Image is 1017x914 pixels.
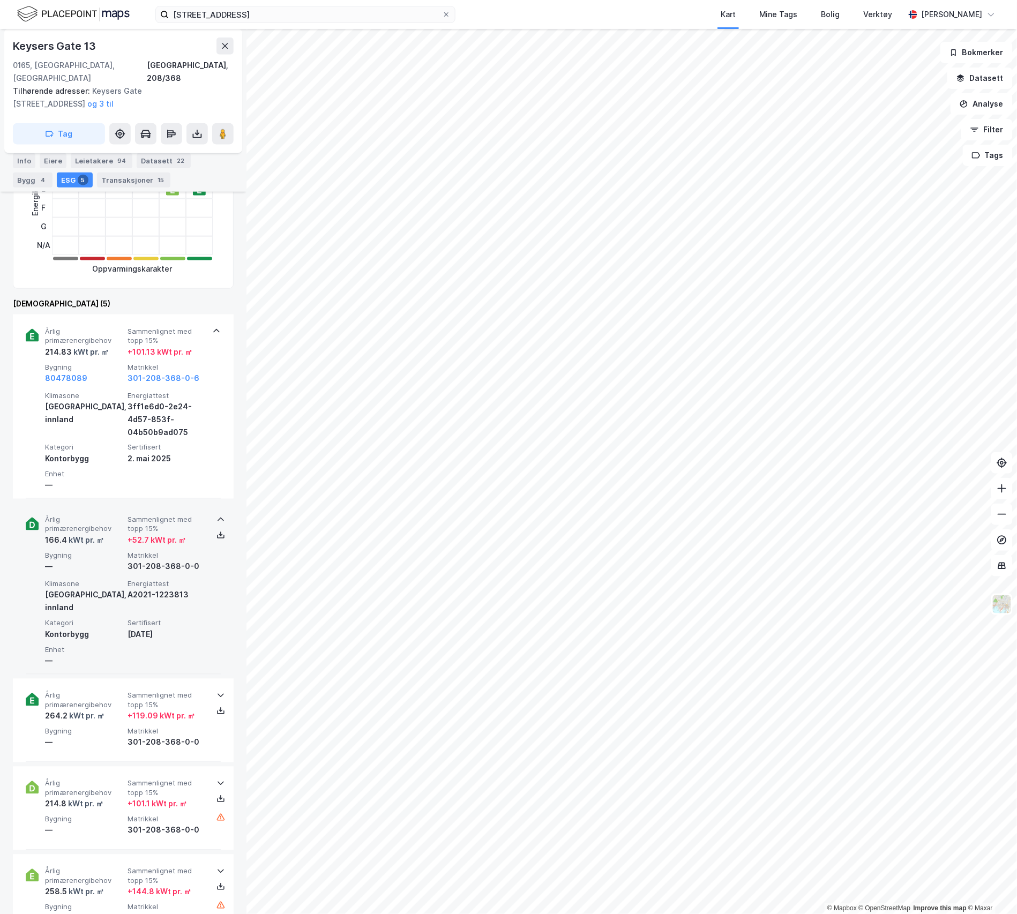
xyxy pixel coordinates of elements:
[827,905,857,912] a: Mapbox
[45,655,123,668] div: —
[859,905,911,912] a: OpenStreetMap
[45,443,123,452] span: Kategori
[128,619,206,628] span: Sertifisert
[45,727,123,736] span: Bygning
[147,59,234,85] div: [GEOGRAPHIC_DATA], 208/368
[45,400,123,426] div: [GEOGRAPHIC_DATA], innland
[66,798,103,811] div: kWt pr. ㎡
[128,628,206,641] div: [DATE]
[128,363,206,372] span: Matrikkel
[128,551,206,560] span: Matrikkel
[951,93,1013,115] button: Analyse
[13,86,92,95] span: Tilhørende adresser:
[37,218,50,236] div: G
[45,691,123,710] span: Årlig primærenergibehov
[13,85,225,110] div: Keysers Gate [STREET_ADDRESS]
[115,155,128,166] div: 94
[128,560,206,573] div: 301-208-368-0-0
[128,798,187,811] div: + 101.1 kWt pr. ㎡
[45,736,123,749] div: —
[922,8,983,21] div: [PERSON_NAME]
[45,646,123,655] span: Enhet
[155,175,166,185] div: 15
[57,173,93,188] div: ESG
[128,867,206,886] span: Sammenlignet med topp 15%
[45,619,123,628] span: Kategori
[40,153,66,168] div: Eiere
[45,372,87,385] button: 80478089
[963,145,1013,166] button: Tags
[72,346,109,358] div: kWt pr. ㎡
[45,391,123,400] span: Klimasone
[37,236,50,255] div: N/A
[13,153,35,168] div: Info
[45,589,123,615] div: [GEOGRAPHIC_DATA], innland
[97,173,170,188] div: Transaksjoner
[128,327,206,346] span: Sammenlignet med topp 15%
[93,263,173,275] div: Oppvarmingskarakter
[128,453,206,466] div: 2. mai 2025
[175,155,186,166] div: 22
[128,824,206,837] div: 301-208-368-0-0
[67,886,104,898] div: kWt pr. ㎡
[128,346,192,358] div: + 101.13 kWt pr. ㎡
[45,798,103,811] div: 214.8
[45,534,104,547] div: 166.4
[128,727,206,736] span: Matrikkel
[13,123,105,145] button: Tag
[137,153,191,168] div: Datasett
[169,6,442,23] input: Søk på adresse, matrikkel, gårdeiere, leietakere eller personer
[759,8,798,21] div: Mine Tags
[45,453,123,466] div: Kontorbygg
[128,391,206,400] span: Energiattest
[13,38,98,55] div: Keysers Gate 13
[992,594,1012,615] img: Z
[963,863,1017,914] div: Kontrollprogram for chat
[13,173,53,188] div: Bygg
[940,42,1013,63] button: Bokmerker
[128,736,206,749] div: 301-208-368-0-0
[45,515,123,534] span: Årlig primærenergibehov
[45,628,123,641] div: Kontorbygg
[128,580,206,589] span: Energiattest
[963,863,1017,914] iframe: Chat Widget
[45,824,123,837] div: —
[128,815,206,824] span: Matrikkel
[947,68,1013,89] button: Datasett
[37,199,50,218] div: F
[45,551,123,560] span: Bygning
[45,470,123,479] span: Enhet
[721,8,736,21] div: Kart
[864,8,893,21] div: Verktøy
[128,779,206,798] span: Sammenlignet med topp 15%
[68,710,104,723] div: kWt pr. ㎡
[13,59,147,85] div: 0165, [GEOGRAPHIC_DATA], [GEOGRAPHIC_DATA]
[17,5,130,24] img: logo.f888ab2527a4732fd821a326f86c7f29.svg
[45,710,104,723] div: 264.2
[45,903,123,912] span: Bygning
[45,867,123,886] span: Årlig primærenergibehov
[128,515,206,534] span: Sammenlignet med topp 15%
[45,580,123,589] span: Klimasone
[914,905,967,912] a: Improve this map
[128,534,186,547] div: + 52.7 kWt pr. ㎡
[128,886,191,898] div: + 144.8 kWt pr. ㎡
[45,779,123,798] span: Årlig primærenergibehov
[13,297,234,310] div: [DEMOGRAPHIC_DATA] (5)
[45,327,123,346] span: Årlig primærenergibehov
[961,119,1013,140] button: Filter
[78,175,88,185] div: 5
[128,903,206,912] span: Matrikkel
[128,372,199,385] button: 301-208-368-0-6
[128,443,206,452] span: Sertifisert
[128,589,206,602] div: A2021-1223813
[128,710,195,723] div: + 119.09 kWt pr. ㎡
[45,886,104,898] div: 258.5
[71,153,132,168] div: Leietakere
[45,346,109,358] div: 214.83
[45,815,123,824] span: Bygning
[67,534,104,547] div: kWt pr. ㎡
[45,479,123,492] div: —
[128,400,206,439] div: 3ff1e6d0-2e24-4d57-853f-04b50b9ad075
[29,162,42,216] div: Energikarakter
